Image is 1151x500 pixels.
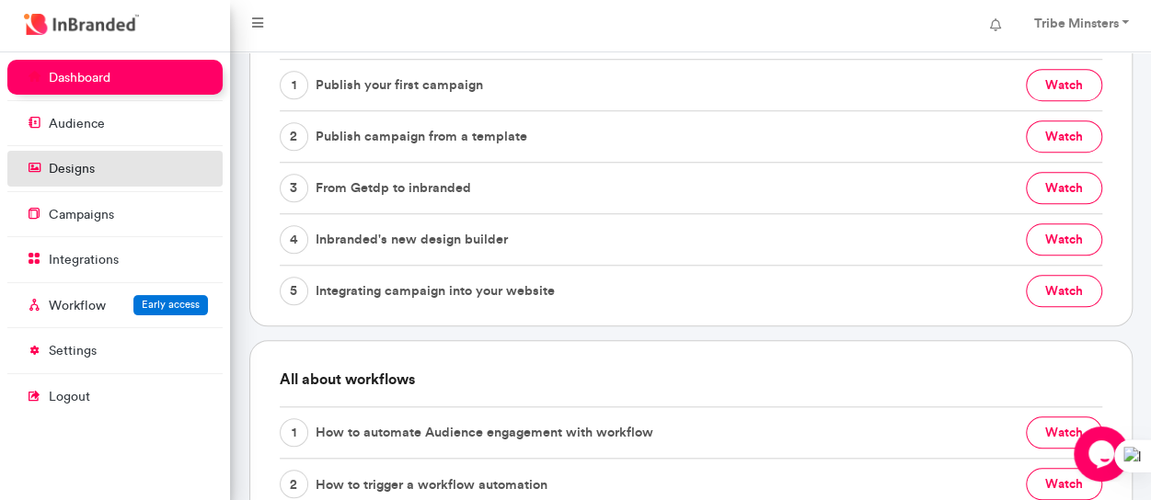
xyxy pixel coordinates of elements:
p: Workflow [49,297,106,315]
a: designs [7,151,223,186]
img: InBranded Logo [19,9,144,40]
button: watch [1026,468,1102,500]
a: audience [7,106,223,141]
span: How to automate Audience engagement with workflow [316,418,653,447]
p: audience [49,115,105,133]
div: Domain: [DOMAIN_NAME] [48,48,202,62]
button: watch [1026,275,1102,307]
a: WorkflowEarly access [7,288,223,323]
span: 4 [280,225,308,254]
a: Tribe Minsters [1015,7,1144,44]
p: dashboard [49,69,110,87]
button: watch [1026,120,1102,153]
span: Early access [142,298,200,311]
p: integrations [49,251,119,269]
img: website_grey.svg [29,48,44,62]
p: logout [49,388,90,406]
span: How to trigger a workflow automation [316,470,547,498]
strong: Tribe Minsters [1033,15,1118,31]
img: setting.svg [1062,39,1076,53]
span: 1 [280,71,308,99]
div: Keywords by Traffic [422,108,529,120]
button: watch [1026,416,1102,449]
img: go_to_app.svg [1100,39,1115,53]
h6: All about workflows [280,341,1102,406]
img: tab_domain_overview_orange.svg [124,107,139,121]
span: 1 [280,418,308,447]
span: From Getdp to inbranded [316,174,471,202]
span: 5 [280,277,308,305]
img: tab_seo_analyzer_grey.svg [996,107,1010,121]
span: 3 [280,174,308,202]
p: campaigns [49,206,114,224]
div: Backlinks [733,108,783,120]
p: settings [49,342,97,360]
p: designs [49,160,95,178]
div: v 4.0.25 [52,29,90,44]
img: support.svg [1023,39,1038,53]
span: Publish your first campaign [316,71,483,99]
div: Domain Overview [144,108,239,120]
img: tab_backlinks_grey.svg [713,107,728,121]
span: 2 [280,122,308,151]
span: Integrating campaign into your website [316,277,555,305]
div: Site Audit [1016,108,1068,120]
img: logo_orange.svg [29,29,44,44]
a: settings [7,333,223,368]
button: watch [1026,172,1102,204]
button: watch [1026,223,1102,256]
a: dashboard [7,60,223,95]
span: Publish campaign from a template [316,122,527,151]
iframe: chat widget [1074,426,1133,482]
button: watch [1026,69,1102,101]
span: Inbranded's new design builder [316,225,508,254]
a: campaigns [7,197,223,232]
span: 2 [280,470,308,498]
a: integrations [7,242,223,277]
img: tab_keywords_by_traffic_grey.svg [402,107,417,121]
